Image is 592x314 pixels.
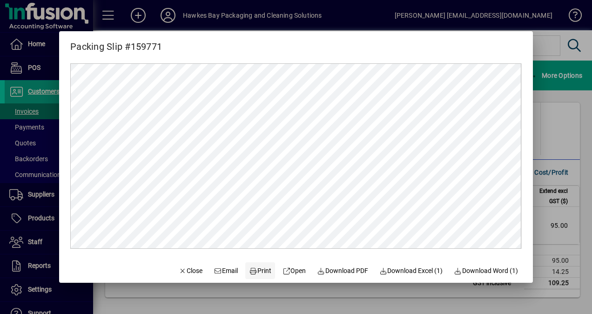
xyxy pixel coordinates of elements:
[376,262,447,279] button: Download Excel (1)
[283,266,306,276] span: Open
[179,266,203,276] span: Close
[454,266,518,276] span: Download Word (1)
[245,262,275,279] button: Print
[214,266,238,276] span: Email
[249,266,271,276] span: Print
[379,266,443,276] span: Download Excel (1)
[279,262,310,279] a: Open
[313,262,372,279] a: Download PDF
[317,266,368,276] span: Download PDF
[210,262,242,279] button: Email
[450,262,522,279] button: Download Word (1)
[175,262,207,279] button: Close
[59,31,173,54] h2: Packing Slip #159771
